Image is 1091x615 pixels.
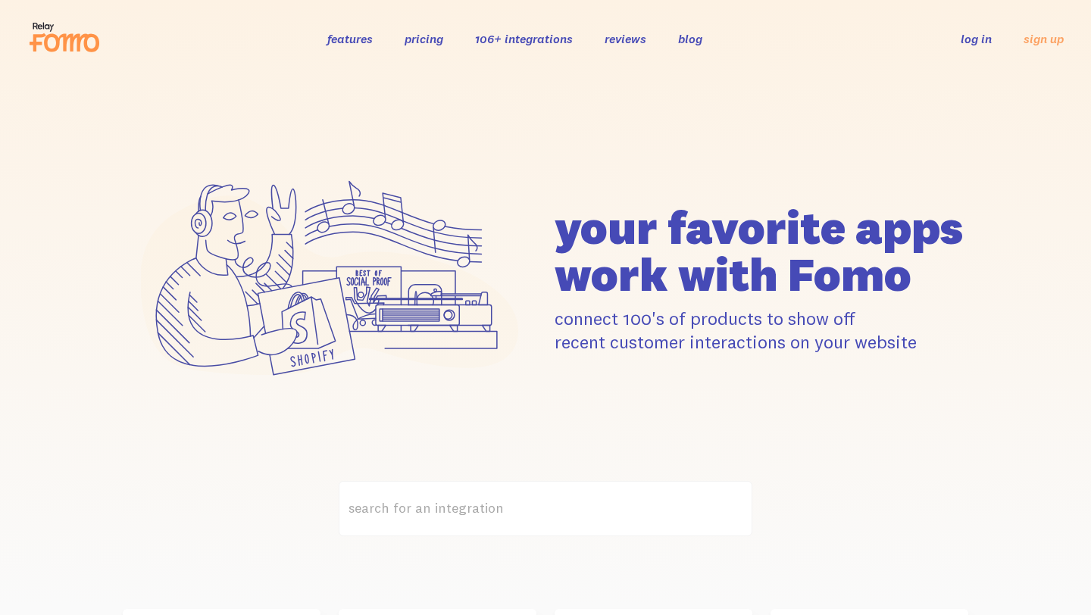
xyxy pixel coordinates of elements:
a: pricing [405,31,443,46]
a: 106+ integrations [475,31,573,46]
a: blog [678,31,702,46]
a: reviews [605,31,646,46]
a: features [327,31,373,46]
h1: your favorite apps work with Fomo [555,204,968,298]
p: connect 100's of products to show off recent customer interactions on your website [555,307,968,354]
a: log in [961,31,992,46]
a: sign up [1024,31,1064,47]
label: search for an integration [339,481,752,536]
